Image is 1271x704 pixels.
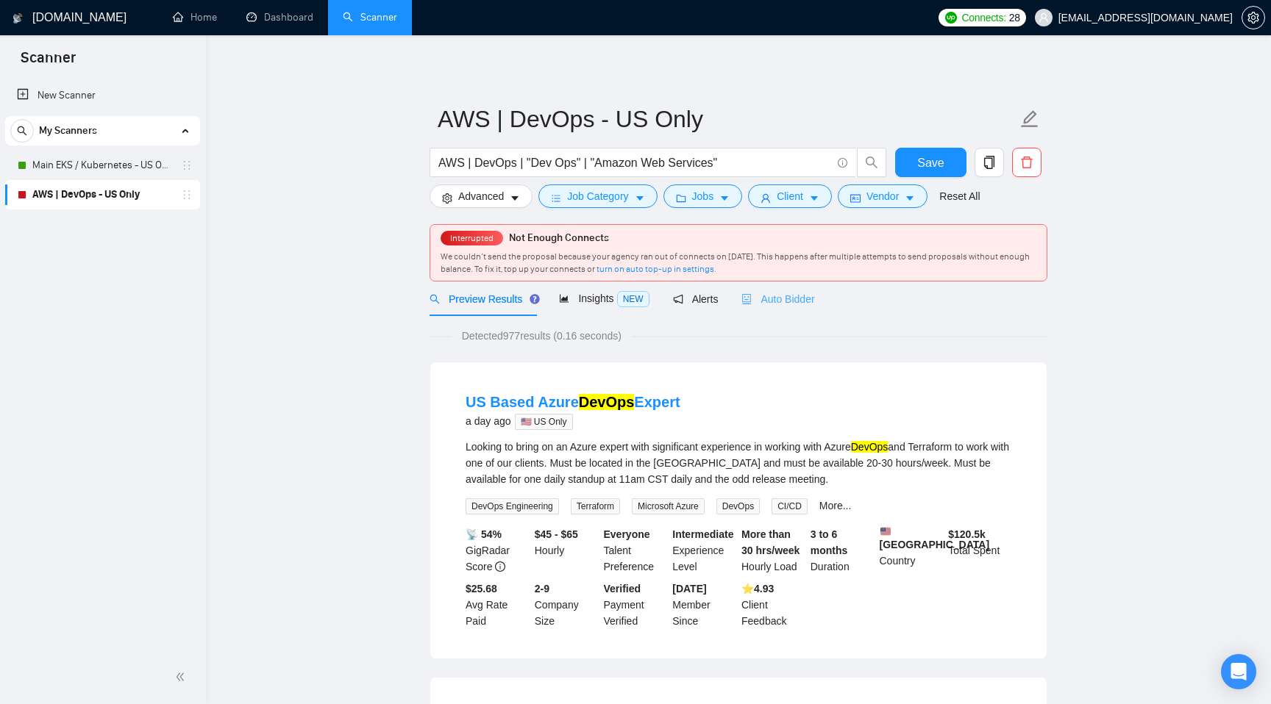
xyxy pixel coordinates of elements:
input: Search Freelance Jobs... [438,154,831,172]
b: ⭐️ 4.93 [741,583,774,595]
b: [GEOGRAPHIC_DATA] [880,526,990,550]
span: Vendor [866,188,899,204]
span: info-circle [838,158,847,168]
span: Job Category [567,188,628,204]
b: $45 - $65 [535,528,578,540]
span: Connects: [961,10,1005,26]
a: Reset All [939,188,980,204]
b: 2-9 [535,583,549,595]
span: NEW [617,291,649,307]
button: folderJobscaret-down [663,184,743,208]
mark: DevOps [851,441,889,453]
a: dashboardDashboard [246,11,313,24]
input: Scanner name... [438,101,1017,137]
div: Client Feedback [738,581,808,629]
div: Total Spent [945,526,1014,575]
span: DevOps Engineering [466,498,559,514]
span: Detected 977 results (0.16 seconds) [452,328,632,344]
b: More than 30 hrs/week [741,528,800,556]
span: edit [1020,109,1039,129]
span: My Scanners [39,116,97,146]
a: Main EKS / Kubernetes - US Only [32,151,172,180]
button: delete [1012,148,1042,177]
li: New Scanner [5,81,200,110]
span: info-circle [495,561,505,572]
span: area-chart [559,293,569,303]
div: a day ago [466,412,680,430]
span: user [761,193,771,204]
a: turn on auto top-up in settings. [597,264,716,274]
button: search [857,148,886,177]
div: Payment Verified [601,581,670,629]
span: search [858,156,886,169]
span: Jobs [692,188,714,204]
span: setting [442,193,452,204]
div: GigRadar Score [463,526,532,575]
span: Microsoft Azure [632,498,705,514]
a: US Based AzureDevOpsExpert [466,394,680,410]
a: searchScanner [343,11,397,24]
div: Member Since [669,581,738,629]
b: Intermediate [672,528,733,540]
button: setting [1242,6,1265,29]
img: upwork-logo.png [945,12,957,24]
div: Country [877,526,946,575]
span: search [430,294,440,304]
div: Tooltip anchor [528,292,541,306]
span: folder [676,193,686,204]
span: CI/CD [772,498,808,514]
div: Open Intercom Messenger [1221,654,1256,689]
div: Experience Level [669,526,738,575]
a: homeHome [173,11,217,24]
div: Company Size [532,581,601,629]
mark: DevOps [579,394,635,410]
span: copy [975,156,1003,169]
span: Preview Results [430,293,535,305]
span: double-left [175,669,190,684]
b: 3 to 6 months [811,528,848,556]
span: Auto Bidder [741,293,814,305]
span: caret-down [719,193,730,204]
button: settingAdvancedcaret-down [430,184,533,208]
img: 🇺🇸 [880,526,891,536]
span: bars [551,193,561,204]
span: idcard [850,193,861,204]
img: logo [13,7,23,30]
span: Client [777,188,803,204]
span: 🇺🇸 US Only [515,414,573,430]
span: Not Enough Connects [509,231,609,244]
span: Insights [559,292,649,304]
b: Everyone [604,528,650,540]
span: 28 [1009,10,1020,26]
b: $25.68 [466,583,497,595]
span: holder [181,159,193,171]
button: search [10,119,34,143]
span: robot [741,294,752,304]
span: We couldn’t send the proposal because your agency ran out of connects on [DATE]. This happens aft... [441,251,1030,274]
b: $ 120.5k [948,528,986,540]
b: Verified [604,583,641,595]
span: DevOps [716,498,760,514]
span: Advanced [458,188,504,204]
span: Scanner [9,47,88,78]
div: Hourly Load [738,526,808,575]
a: More... [819,500,852,511]
li: My Scanners [5,116,200,209]
b: 📡 54% [466,528,502,540]
span: caret-down [510,193,520,204]
div: Duration [808,526,877,575]
span: caret-down [905,193,915,204]
span: holder [181,189,193,201]
b: [DATE] [672,583,706,595]
span: user [1039,12,1049,23]
div: Talent Preference [601,526,670,575]
span: delete [1013,156,1041,169]
a: New Scanner [17,81,188,110]
span: notification [673,294,683,304]
span: Alerts [673,293,719,305]
span: caret-down [635,193,645,204]
a: AWS | DevOps - US Only [32,180,172,209]
button: Save [895,148,966,177]
span: Save [917,154,944,172]
button: copy [975,148,1004,177]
